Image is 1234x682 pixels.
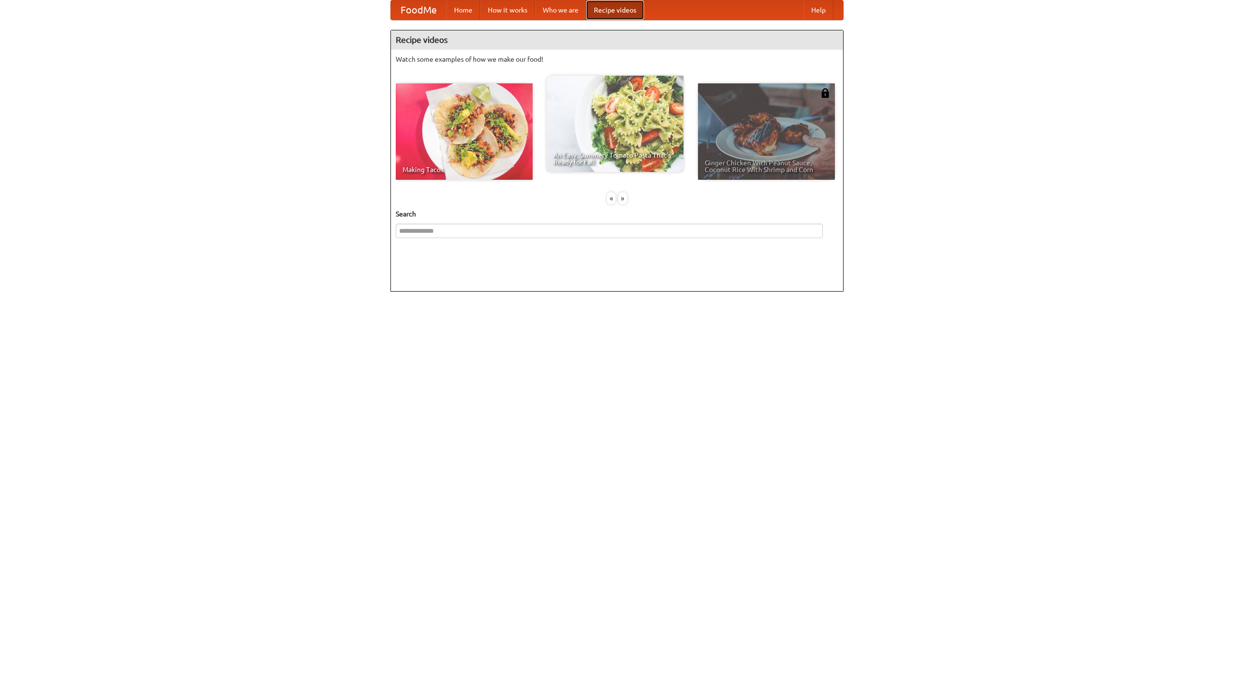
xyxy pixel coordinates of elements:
a: Help [804,0,833,20]
div: « [607,192,616,204]
a: FoodMe [391,0,446,20]
h5: Search [396,209,838,219]
a: Making Tacos [396,83,533,180]
a: Who we are [535,0,586,20]
a: An Easy, Summery Tomato Pasta That's Ready for Fall [547,76,684,172]
img: 483408.png [820,88,830,98]
p: Watch some examples of how we make our food! [396,54,838,64]
a: How it works [480,0,535,20]
div: » [618,192,627,204]
h4: Recipe videos [391,30,843,50]
span: Making Tacos [402,166,526,173]
a: Home [446,0,480,20]
a: Recipe videos [586,0,644,20]
span: An Easy, Summery Tomato Pasta That's Ready for Fall [553,152,677,165]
